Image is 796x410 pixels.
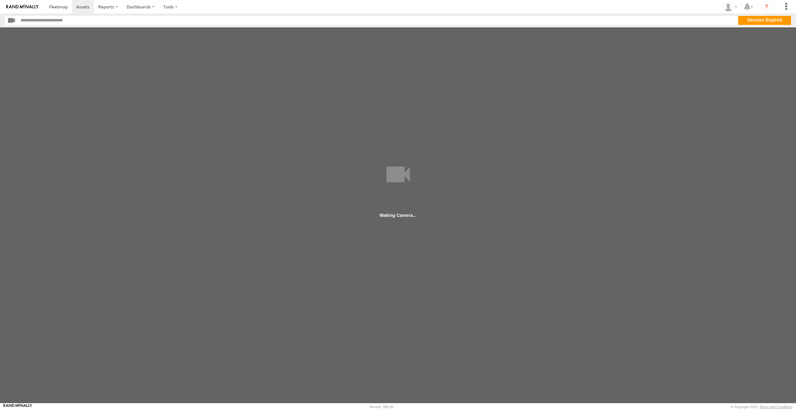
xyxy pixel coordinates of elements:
[761,2,771,12] i: ?
[721,2,739,12] div: Dale Clarke
[370,405,393,409] div: Version: 306.00
[731,405,793,409] div: © Copyright 2025 -
[6,5,39,9] img: rand-logo.svg
[3,404,32,410] a: Visit our Website
[760,405,793,409] a: Terms and Conditions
